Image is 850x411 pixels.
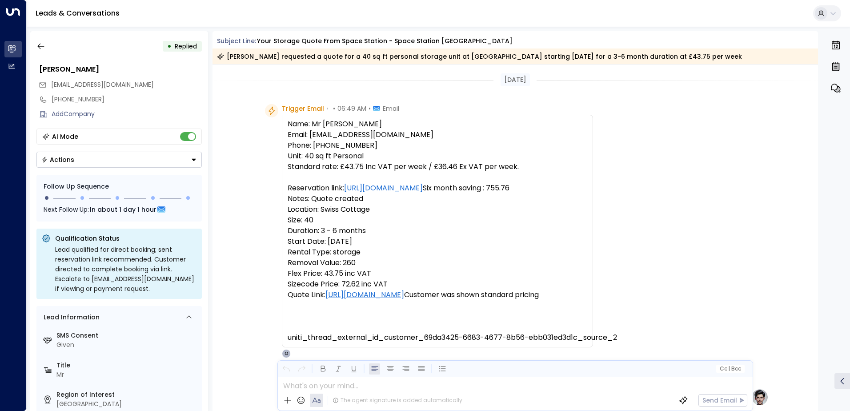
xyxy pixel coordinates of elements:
span: barryyoung82@gmail.com [51,80,154,89]
span: 06:49 AM [337,104,366,113]
a: [URL][DOMAIN_NAME] [325,290,404,300]
button: Cc|Bcc [716,365,744,373]
button: Undo [281,363,292,375]
div: [DATE] [501,73,530,86]
a: [URL][DOMAIN_NAME] [344,183,423,193]
div: [PERSON_NAME] [39,64,202,75]
button: Redo [296,363,307,375]
div: Lead Information [40,313,100,322]
div: Mr [56,370,198,379]
span: • [333,104,335,113]
span: • [326,104,329,113]
label: Title [56,361,198,370]
div: Actions [41,156,74,164]
label: Region of Interest [56,390,198,399]
div: Your storage quote from Space Station - Space Station [GEOGRAPHIC_DATA] [257,36,513,46]
div: AI Mode [52,132,78,141]
div: Given [56,340,198,350]
span: • [369,104,371,113]
label: SMS Consent [56,331,198,340]
div: Next Follow Up: [44,205,195,214]
div: The agent signature is added automatically [333,396,462,404]
span: | [728,366,730,372]
div: AddCompany [52,109,202,119]
div: O [282,349,291,358]
span: Replied [175,42,197,51]
div: Button group with a nested menu [36,152,202,168]
div: [GEOGRAPHIC_DATA] [56,399,198,409]
span: In about 1 day 1 hour [90,205,156,214]
img: profile-logo.png [751,388,769,406]
div: [PHONE_NUMBER] [52,95,202,104]
span: Trigger Email [282,104,324,113]
span: Subject Line: [217,36,256,45]
button: Actions [36,152,202,168]
a: Leads & Conversations [36,8,120,18]
p: Qualification Status [55,234,196,243]
div: Lead qualified for direct booking; sent reservation link recommended. Customer directed to comple... [55,245,196,294]
div: Follow Up Sequence [44,182,195,191]
span: [EMAIL_ADDRESS][DOMAIN_NAME] [51,80,154,89]
div: • [167,38,172,54]
pre: Name: Mr [PERSON_NAME] Email: [EMAIL_ADDRESS][DOMAIN_NAME] Phone: [PHONE_NUMBER] Unit: 40 sq ft P... [288,119,587,343]
span: Email [383,104,399,113]
span: Cc Bcc [719,366,741,372]
div: [PERSON_NAME] requested a quote for a 40 sq ft personal storage unit at [GEOGRAPHIC_DATA] startin... [217,52,742,61]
